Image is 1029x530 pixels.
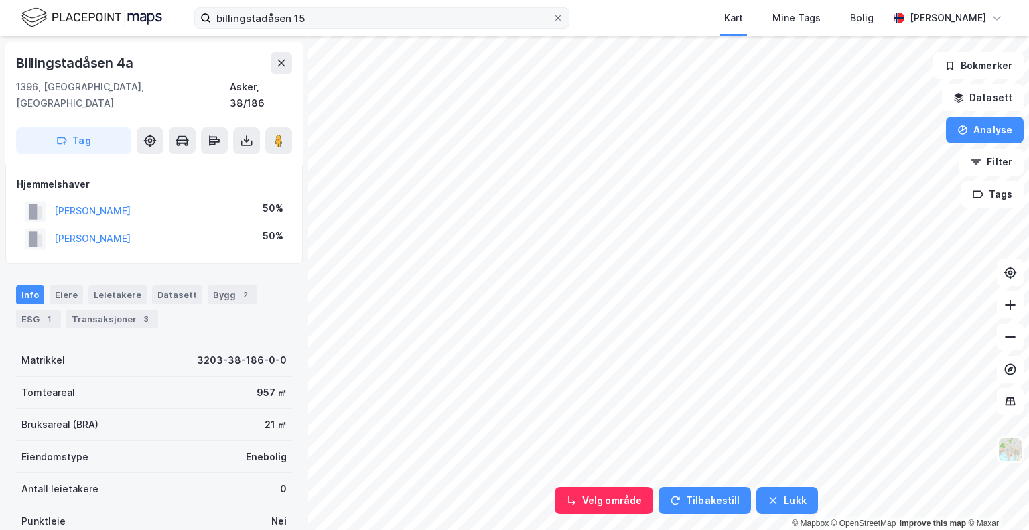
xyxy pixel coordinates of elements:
[16,52,135,74] div: Billingstadåsen 4a
[88,285,147,304] div: Leietakere
[139,312,153,326] div: 3
[961,181,1024,208] button: Tags
[197,352,287,369] div: 3203-38-186-0-0
[933,52,1024,79] button: Bokmerker
[772,10,821,26] div: Mine Tags
[21,352,65,369] div: Matrikkel
[271,513,287,529] div: Nei
[257,385,287,401] div: 957 ㎡
[910,10,986,26] div: [PERSON_NAME]
[230,79,292,111] div: Asker, 38/186
[152,285,202,304] div: Datasett
[724,10,743,26] div: Kart
[21,449,88,465] div: Eiendomstype
[50,285,83,304] div: Eiere
[42,312,56,326] div: 1
[16,127,131,154] button: Tag
[850,10,874,26] div: Bolig
[16,310,61,328] div: ESG
[900,519,966,528] a: Improve this map
[211,8,553,28] input: Søk på adresse, matrikkel, gårdeiere, leietakere eller personer
[16,79,230,111] div: 1396, [GEOGRAPHIC_DATA], [GEOGRAPHIC_DATA]
[17,176,291,192] div: Hjemmelshaver
[998,437,1023,462] img: Z
[208,285,257,304] div: Bygg
[265,417,287,433] div: 21 ㎡
[756,487,817,514] button: Lukk
[21,385,75,401] div: Tomteareal
[21,513,66,529] div: Punktleie
[555,487,653,514] button: Velg område
[831,519,896,528] a: OpenStreetMap
[946,117,1024,143] button: Analyse
[21,417,98,433] div: Bruksareal (BRA)
[246,449,287,465] div: Enebolig
[21,481,98,497] div: Antall leietakere
[659,487,751,514] button: Tilbakestill
[263,200,283,216] div: 50%
[263,228,283,244] div: 50%
[959,149,1024,176] button: Filter
[792,519,829,528] a: Mapbox
[16,285,44,304] div: Info
[280,481,287,497] div: 0
[238,288,252,302] div: 2
[942,84,1024,111] button: Datasett
[962,466,1029,530] iframe: Chat Widget
[21,6,162,29] img: logo.f888ab2527a4732fd821a326f86c7f29.svg
[66,310,158,328] div: Transaksjoner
